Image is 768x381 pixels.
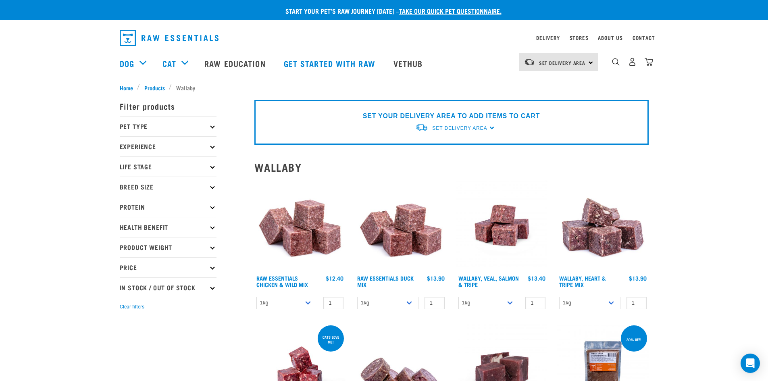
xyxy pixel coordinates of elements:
[254,161,649,173] h2: Wallaby
[120,83,649,92] nav: breadcrumbs
[120,57,134,69] a: Dog
[120,217,216,237] p: Health Benefit
[633,36,655,39] a: Contact
[525,297,545,309] input: 1
[120,177,216,197] p: Breed Size
[120,83,133,92] span: Home
[120,156,216,177] p: Life Stage
[536,36,560,39] a: Delivery
[120,136,216,156] p: Experience
[539,61,586,64] span: Set Delivery Area
[415,123,428,132] img: van-moving.png
[254,180,346,271] img: Pile Of Cubed Chicken Wild Meat Mix
[645,58,653,66] img: home-icon@2x.png
[140,83,169,92] a: Products
[120,303,144,310] button: Clear filters
[120,96,216,116] p: Filter products
[425,297,445,309] input: 1
[528,275,545,281] div: $13.40
[120,257,216,277] p: Price
[385,47,433,79] a: Vethub
[120,237,216,257] p: Product Weight
[427,275,445,281] div: $13.90
[399,9,502,12] a: take our quick pet questionnaire.
[144,83,165,92] span: Products
[120,30,219,46] img: Raw Essentials Logo
[326,275,343,281] div: $12.40
[120,197,216,217] p: Protein
[741,354,760,373] div: Open Intercom Messenger
[559,277,606,286] a: Wallaby, Heart & Tripe Mix
[557,180,649,271] img: 1174 Wallaby Heart Tripe Mix 01
[626,297,647,309] input: 1
[196,47,275,79] a: Raw Education
[113,27,655,49] nav: dropdown navigation
[363,111,540,121] p: SET YOUR DELIVERY AREA TO ADD ITEMS TO CART
[256,277,308,286] a: Raw Essentials Chicken & Wild Mix
[357,277,414,286] a: Raw Essentials Duck Mix
[629,275,647,281] div: $13.90
[628,58,637,66] img: user.png
[432,125,487,131] span: Set Delivery Area
[120,83,137,92] a: Home
[458,277,519,286] a: Wallaby, Veal, Salmon & Tripe
[323,297,343,309] input: 1
[456,180,548,271] img: Wallaby Veal Salmon Tripe 1642
[524,58,535,66] img: van-moving.png
[162,57,176,69] a: Cat
[612,58,620,66] img: home-icon-1@2x.png
[570,36,589,39] a: Stores
[623,333,645,346] div: 30% off!
[276,47,385,79] a: Get started with Raw
[355,180,447,271] img: ?1041 RE Lamb Mix 01
[120,277,216,298] p: In Stock / Out Of Stock
[120,116,216,136] p: Pet Type
[598,36,622,39] a: About Us
[318,331,344,348] div: Cats love me!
